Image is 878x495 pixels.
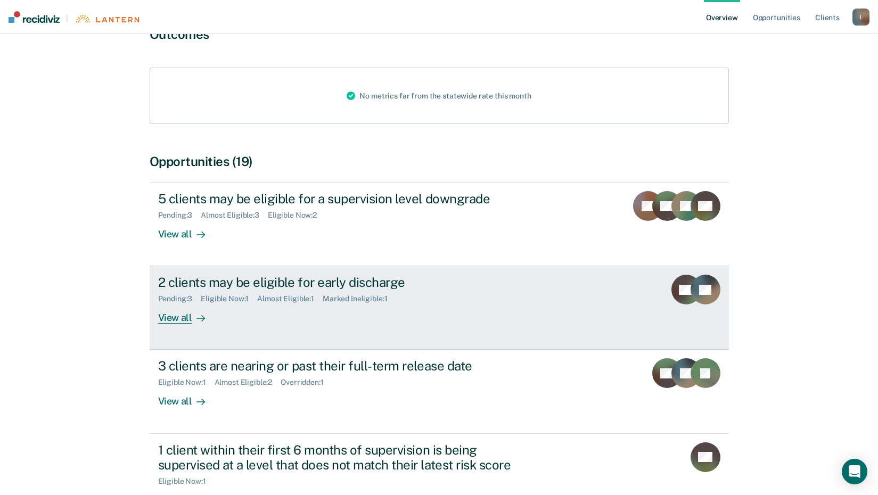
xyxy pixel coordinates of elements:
[158,378,215,387] div: Eligible Now : 1
[201,211,268,220] div: Almost Eligible : 3
[158,191,532,207] div: 5 clients may be eligible for a supervision level downgrade
[257,294,323,303] div: Almost Eligible : 1
[158,294,201,303] div: Pending : 3
[150,350,729,433] a: 3 clients are nearing or past their full-term release dateEligible Now:1Almost Eligible:2Overridd...
[150,266,729,350] a: 2 clients may be eligible for early dischargePending:3Eligible Now:1Almost Eligible:1Marked Ineli...
[150,182,729,266] a: 5 clients may be eligible for a supervision level downgradePending:3Almost Eligible:3Eligible Now...
[215,378,281,387] div: Almost Eligible : 2
[60,14,75,23] span: |
[158,442,532,473] div: 1 client within their first 6 months of supervision is being supervised at a level that does not ...
[150,154,729,169] div: Opportunities (19)
[338,68,539,123] div: No metrics far from the statewide rate this month
[9,11,60,23] img: Recidiviz
[268,211,325,220] div: Eligible Now : 2
[158,303,218,324] div: View all
[158,358,532,374] div: 3 clients are nearing or past their full-term release date
[9,11,139,23] a: |
[158,211,201,220] div: Pending : 3
[158,387,218,408] div: View all
[150,27,729,42] div: Outcomes
[852,9,869,26] button: l
[323,294,396,303] div: Marked Ineligible : 1
[842,459,867,484] div: Open Intercom Messenger
[158,275,532,290] div: 2 clients may be eligible for early discharge
[158,220,218,241] div: View all
[201,294,257,303] div: Eligible Now : 1
[281,378,332,387] div: Overridden : 1
[158,477,215,486] div: Eligible Now : 1
[75,15,139,23] img: Lantern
